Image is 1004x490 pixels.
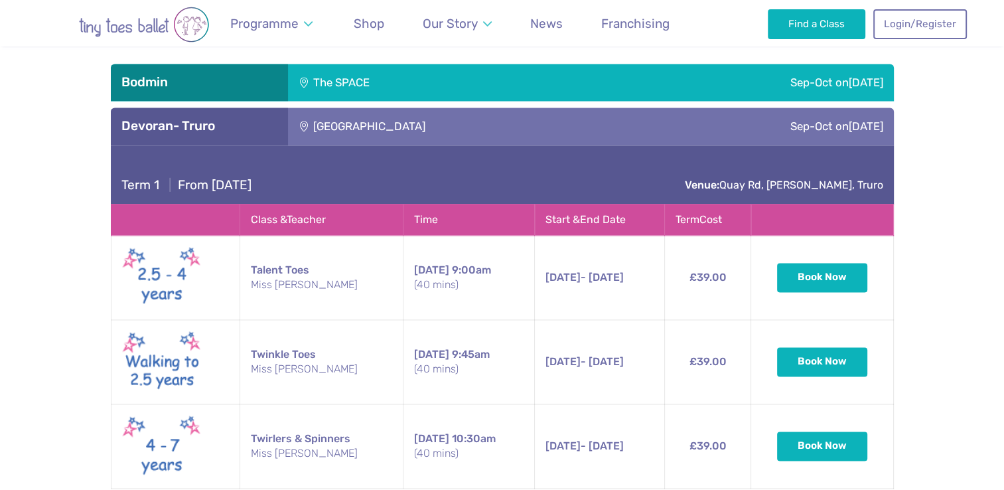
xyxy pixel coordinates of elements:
[777,432,867,461] button: Book Now
[121,177,251,193] h4: From [DATE]
[414,446,524,461] small: (40 mins)
[230,16,299,31] span: Programme
[403,404,534,488] td: 10:30am
[630,108,894,145] div: Sep-Oct on
[240,404,403,488] td: Twirlers & Spinners
[288,108,630,145] div: [GEOGRAPHIC_DATA]
[545,271,624,284] span: - [DATE]
[240,235,403,319] td: Talent Toes
[664,204,751,235] th: Term Cost
[403,235,534,319] td: 9:00am
[122,328,202,396] img: Walking to Twinkle New (May 2025)
[251,362,392,376] small: Miss [PERSON_NAME]
[545,355,581,368] span: [DATE]
[251,446,392,461] small: Miss [PERSON_NAME]
[530,16,563,31] span: News
[664,319,751,404] td: £39.00
[414,432,449,445] span: [DATE]
[403,204,534,235] th: Time
[768,9,865,39] a: Find a Class
[414,278,524,292] small: (40 mins)
[240,204,403,235] th: Class & Teacher
[288,64,559,101] div: The SPACE
[354,16,384,31] span: Shop
[414,362,524,376] small: (40 mins)
[224,8,319,39] a: Programme
[777,347,867,376] button: Book Now
[423,16,478,31] span: Our Story
[163,177,178,193] span: |
[122,244,202,311] img: Talent toes New (May 2025)
[685,179,719,191] strong: Venue:
[545,355,624,368] span: - [DATE]
[664,235,751,319] td: £39.00
[849,76,883,89] span: [DATE]
[535,204,664,235] th: Start & End Date
[414,264,449,276] span: [DATE]
[545,440,581,452] span: [DATE]
[664,404,751,488] td: £39.00
[416,8,498,39] a: Our Story
[348,8,391,39] a: Shop
[545,440,624,452] span: - [DATE]
[777,263,867,292] button: Book Now
[121,118,277,134] h3: Devoran- Truro
[251,278,392,292] small: Miss [PERSON_NAME]
[403,319,534,404] td: 9:45am
[121,177,159,193] span: Term 1
[414,348,449,361] span: [DATE]
[601,16,670,31] span: Franchising
[240,319,403,404] td: Twinkle Toes
[38,7,250,42] img: tiny toes ballet
[873,9,966,39] a: Login/Register
[121,74,277,90] h3: Bodmin
[524,8,569,39] a: News
[685,179,883,191] a: Venue:Quay Rd, [PERSON_NAME], Truro
[849,120,883,133] span: [DATE]
[595,8,676,39] a: Franchising
[545,271,581,284] span: [DATE]
[122,412,202,480] img: Twirlers & Spinners New (May 2025)
[559,64,894,101] div: Sep-Oct on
